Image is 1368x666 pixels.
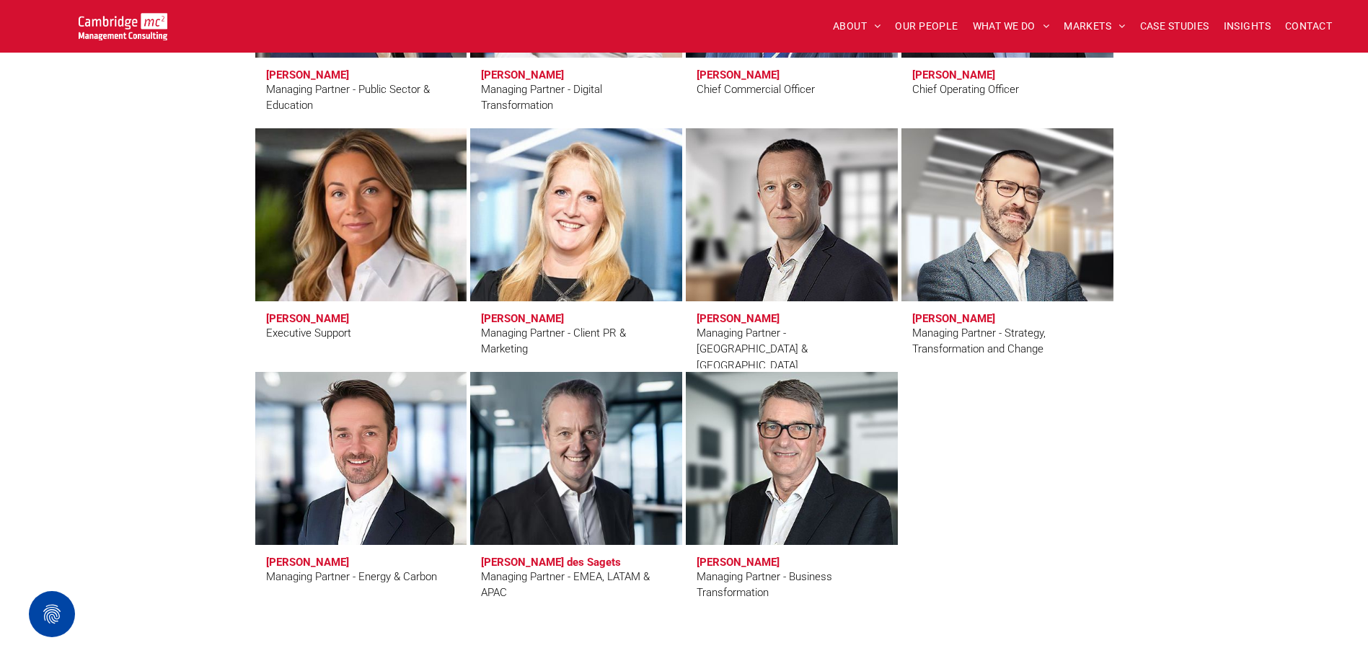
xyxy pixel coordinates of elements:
a: CONTACT [1278,15,1339,37]
div: Executive Support [266,325,351,342]
a: INSIGHTS [1217,15,1278,37]
div: Managing Partner - [GEOGRAPHIC_DATA] & [GEOGRAPHIC_DATA] [697,325,887,374]
a: MARKETS [1056,15,1132,37]
div: Managing Partner - Energy & Carbon [266,569,437,585]
h3: [PERSON_NAME] [481,68,564,81]
a: OUR PEOPLE [888,15,965,37]
div: Chief Commercial Officer [697,81,815,98]
h3: [PERSON_NAME] [697,312,780,325]
h3: [PERSON_NAME] [481,312,564,325]
a: WHAT WE DO [966,15,1057,37]
div: Managing Partner - Digital Transformation [481,81,671,114]
div: Managing Partner - Business Transformation [697,569,887,601]
div: Managing Partner - EMEA, LATAM & APAC [481,569,671,601]
h3: [PERSON_NAME] [697,556,780,569]
div: Managing Partner - Public Sector & Education [266,81,456,114]
h3: [PERSON_NAME] [266,68,349,81]
h3: [PERSON_NAME] [266,312,349,325]
img: Go to Homepage [79,13,167,40]
a: CASE STUDIES [1133,15,1217,37]
h3: [PERSON_NAME] [266,556,349,569]
h3: [PERSON_NAME] des Sagets [481,556,621,569]
h3: [PERSON_NAME] [912,312,995,325]
div: Managing Partner - Strategy, Transformation and Change [912,325,1103,358]
div: Managing Partner - Client PR & Marketing [481,325,671,358]
h3: [PERSON_NAME] [912,68,995,81]
h3: [PERSON_NAME] [697,68,780,81]
div: Chief Operating Officer [912,81,1019,98]
a: ABOUT [826,15,888,37]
